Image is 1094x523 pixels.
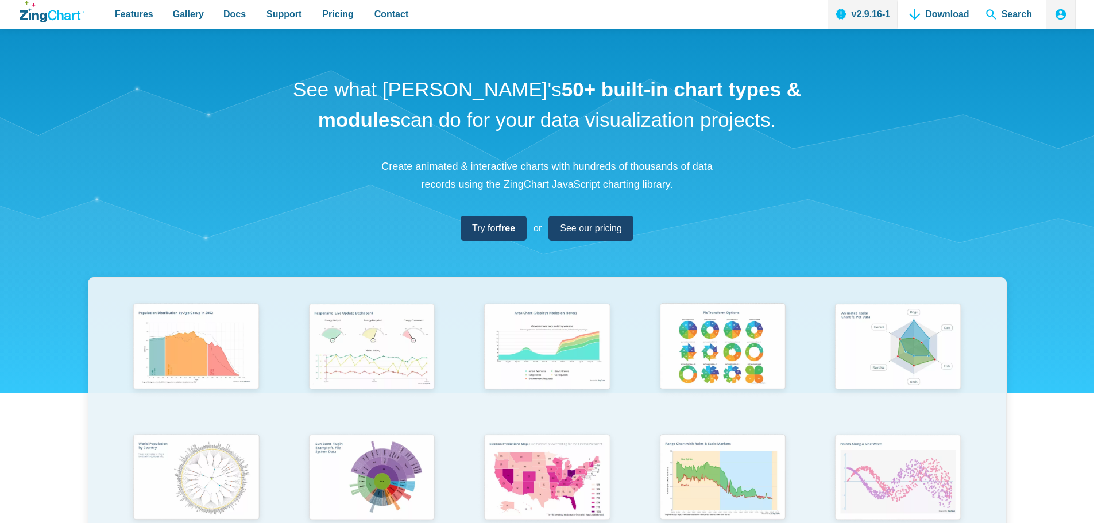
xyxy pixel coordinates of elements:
[810,298,986,428] a: Animated Radar Chart ft. Pet Data
[289,75,806,135] h1: See what [PERSON_NAME]'s can do for your data visualization projects.
[477,298,617,398] img: Area Chart (Displays Nodes on Hover)
[472,220,515,236] span: Try for
[652,298,793,398] img: Pie Transform Options
[318,78,801,131] strong: 50+ built-in chart types & modules
[548,216,633,241] a: See our pricing
[534,220,542,236] span: or
[109,298,284,428] a: Population Distribution by Age Group in 2052
[322,6,353,22] span: Pricing
[301,298,442,398] img: Responsive Live Update Dashboard
[498,223,515,233] strong: free
[375,158,720,193] p: Create animated & interactive charts with hundreds of thousands of data records using the ZingCha...
[374,6,409,22] span: Contact
[461,216,527,241] a: Try forfree
[635,298,810,428] a: Pie Transform Options
[266,6,301,22] span: Support
[459,298,635,428] a: Area Chart (Displays Nodes on Hover)
[173,6,204,22] span: Gallery
[126,298,266,398] img: Population Distribution by Age Group in 2052
[223,6,246,22] span: Docs
[284,298,459,428] a: Responsive Live Update Dashboard
[828,298,968,398] img: Animated Radar Chart ft. Pet Data
[115,6,153,22] span: Features
[20,1,84,22] a: ZingChart Logo. Click to return to the homepage
[560,220,622,236] span: See our pricing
